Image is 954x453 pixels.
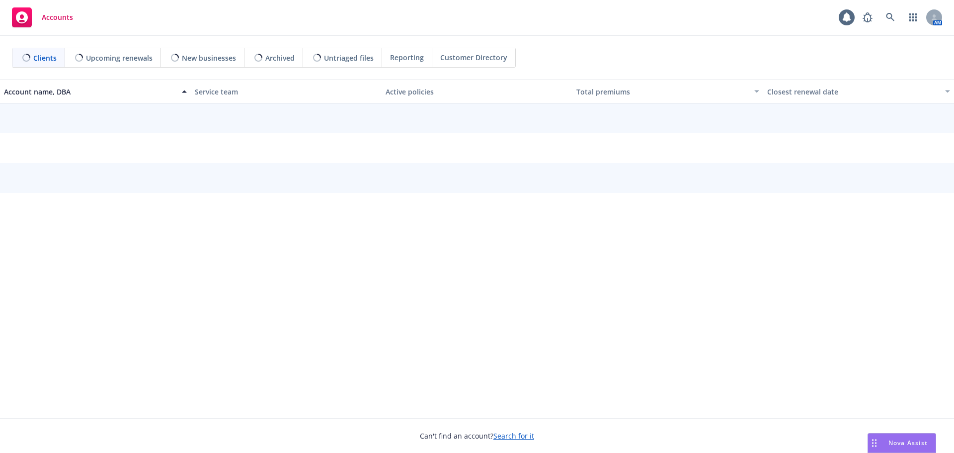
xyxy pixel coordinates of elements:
span: Customer Directory [440,52,507,63]
span: Upcoming renewals [86,53,153,63]
div: Active policies [386,87,568,97]
span: New businesses [182,53,236,63]
div: Total premiums [576,87,748,97]
a: Accounts [8,3,77,31]
span: Accounts [42,13,73,21]
a: Switch app [903,7,923,27]
div: Account name, DBA [4,87,176,97]
span: Can't find an account? [420,431,534,441]
button: Nova Assist [868,433,936,453]
span: Nova Assist [888,439,928,447]
div: Service team [195,87,378,97]
button: Service team [191,80,382,103]
span: Clients [33,53,57,63]
button: Total premiums [572,80,763,103]
span: Reporting [390,52,424,63]
span: Archived [265,53,295,63]
button: Active policies [382,80,572,103]
span: Untriaged files [324,53,374,63]
a: Search [880,7,900,27]
div: Drag to move [868,434,880,453]
button: Closest renewal date [763,80,954,103]
a: Report a Bug [858,7,877,27]
div: Closest renewal date [767,87,939,97]
a: Search for it [493,431,534,441]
